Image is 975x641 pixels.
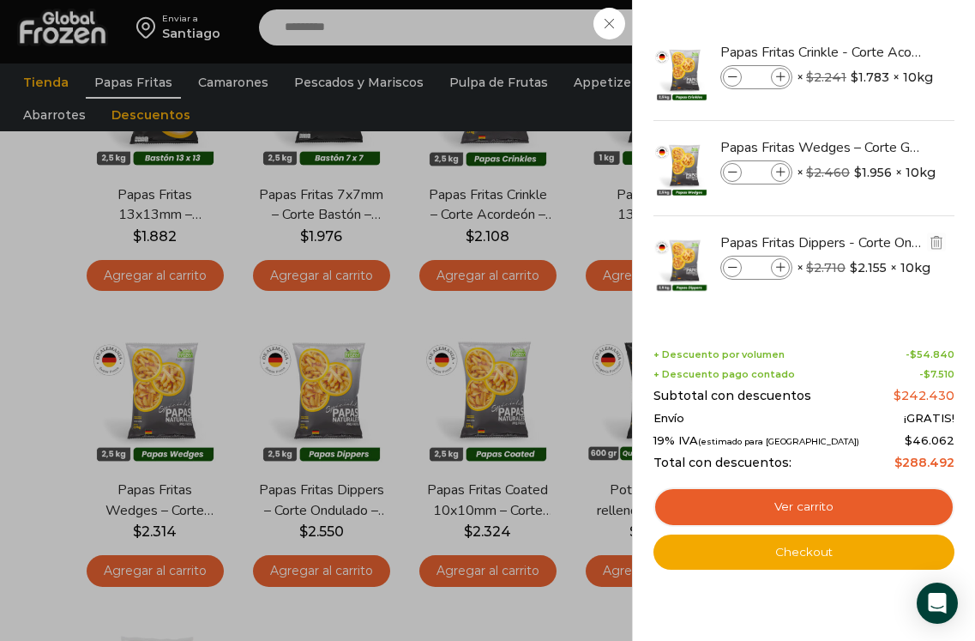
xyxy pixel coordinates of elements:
a: Papas Fritas Wedges – Corte Gajo - Caja 10 kg [720,138,924,157]
bdi: 1.783 [851,69,889,86]
span: $ [850,259,858,276]
a: Papas Fritas Crinkle - Corte Acordeón - Caja 10 kg [720,43,924,62]
bdi: 1.956 [854,164,892,181]
span: × × 10kg [797,256,930,280]
bdi: 2.460 [806,165,850,180]
span: Subtotal con descuentos [653,389,811,403]
bdi: 2.710 [806,260,846,275]
span: $ [854,164,862,181]
span: ¡GRATIS! [904,412,954,426]
small: (estimado para [GEOGRAPHIC_DATA]) [698,437,859,446]
a: Papas Fritas Dippers - Corte Ondulado - Caja 10 kg [720,233,924,252]
span: 19% IVA [653,434,859,448]
span: $ [806,70,814,85]
bdi: 288.492 [894,455,954,470]
span: - [919,369,954,380]
span: $ [894,455,902,470]
input: Product quantity [743,163,769,182]
a: Eliminar Papas Fritas Dippers - Corte Ondulado - Caja 10 kg del carrito [927,233,946,254]
span: $ [905,433,912,447]
span: $ [806,260,814,275]
span: × × 10kg [797,160,936,184]
bdi: 2.241 [806,70,846,85]
span: $ [851,69,858,86]
span: $ [894,388,901,403]
input: Product quantity [743,258,769,277]
span: $ [924,368,930,380]
div: Open Intercom Messenger [917,583,958,624]
span: × × 10kg [797,65,933,89]
bdi: 242.430 [894,388,954,403]
span: $ [806,165,814,180]
span: Envío [653,412,684,426]
img: Eliminar Papas Fritas Dippers - Corte Ondulado - Caja 10 kg del carrito [929,234,944,250]
span: $ [910,348,917,360]
span: - [906,349,954,360]
span: 46.062 [905,433,954,447]
bdi: 54.840 [910,348,954,360]
input: Product quantity [743,68,769,87]
span: Total con descuentos: [653,456,791,470]
a: Checkout [653,535,954,571]
span: + Descuento pago contado [653,369,795,380]
span: + Descuento por volumen [653,349,785,360]
bdi: 7.510 [924,368,954,380]
bdi: 2.155 [850,259,887,276]
a: Ver carrito [653,487,954,527]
